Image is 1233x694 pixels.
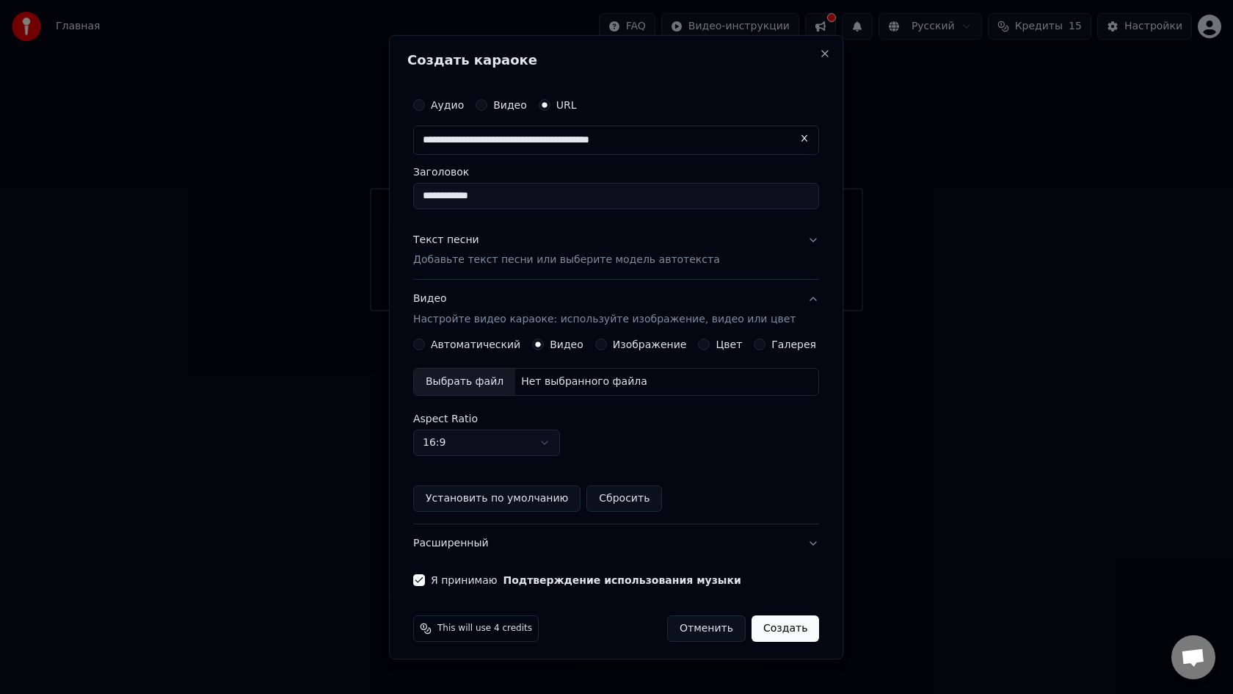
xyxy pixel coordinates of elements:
label: Видео [550,339,583,350]
button: Создать [752,615,819,642]
button: Текст песниДобавьте текст песни или выберите модель автотекста [413,220,819,279]
label: Цвет [716,339,743,350]
div: ВидеоНастройте видео караоке: используйте изображение, видео или цвет [413,339,819,524]
label: Аудио [431,99,464,109]
span: This will use 4 credits [437,623,532,635]
button: Установить по умолчанию [413,485,581,512]
button: Расширенный [413,524,819,563]
label: URL [556,99,577,109]
label: Изображение [613,339,687,350]
h2: Создать караоке [407,53,825,66]
button: Я принимаю [503,575,741,585]
div: Выбрать файл [414,369,515,395]
label: Галерея [772,339,817,350]
div: Видео [413,292,796,327]
label: Я принимаю [431,575,741,585]
button: Отменить [667,615,746,642]
label: Aspect Ratio [413,413,819,424]
label: Заголовок [413,166,819,176]
div: Нет выбранного файла [515,375,653,389]
button: ВидеоНастройте видео караоке: используйте изображение, видео или цвет [413,280,819,339]
p: Настройте видео караоке: используйте изображение, видео или цвет [413,312,796,327]
label: Видео [493,99,527,109]
div: Текст песни [413,232,479,247]
p: Добавьте текст песни или выберите модель автотекста [413,253,720,267]
button: Сбросить [587,485,663,512]
label: Автоматический [431,339,520,350]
